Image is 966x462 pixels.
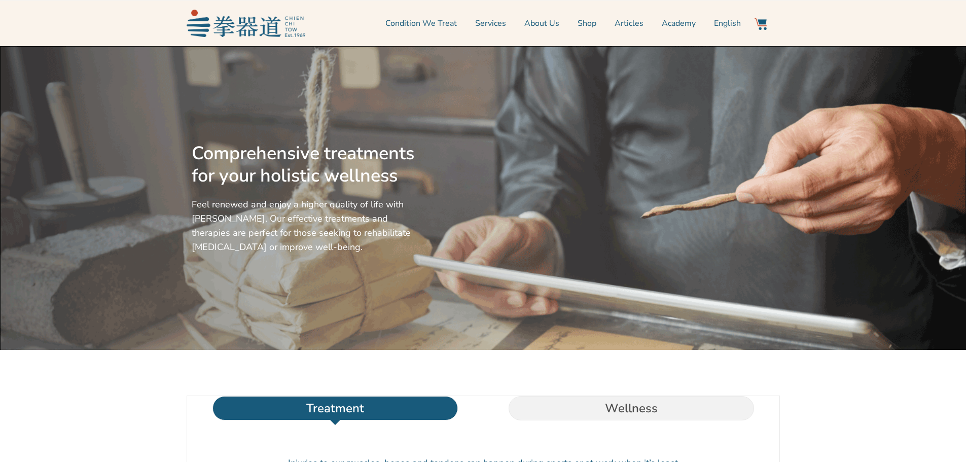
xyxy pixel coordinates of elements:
[385,11,457,36] a: Condition We Treat
[755,18,767,30] img: Website Icon-03
[192,143,419,187] h2: Comprehensive treatments for your holistic wellness
[662,11,696,36] a: Academy
[310,11,741,36] nav: Menu
[192,197,419,254] p: Feel renewed and enjoy a higher quality of life with [PERSON_NAME]. Our effective treatments and ...
[615,11,643,36] a: Articles
[475,11,506,36] a: Services
[524,11,559,36] a: About Us
[714,11,741,36] a: Switch to English
[578,11,596,36] a: Shop
[714,17,741,29] span: English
